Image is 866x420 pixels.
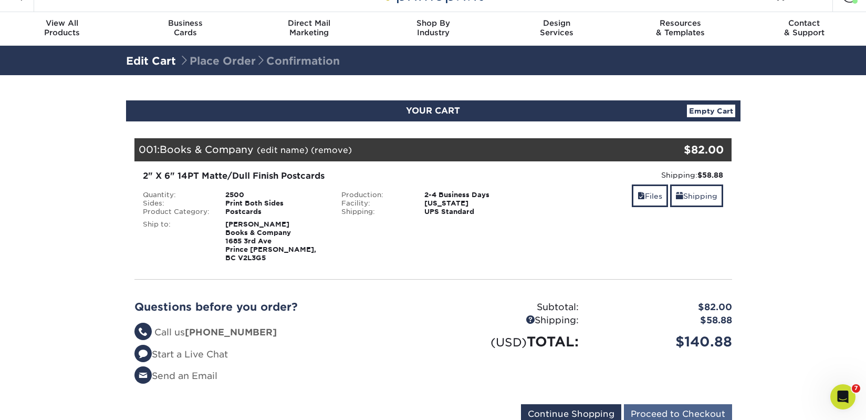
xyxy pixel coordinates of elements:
[160,144,254,155] span: Books & Company
[135,220,218,262] div: Ship to:
[311,145,352,155] a: (remove)
[247,18,371,28] span: Direct Mail
[371,18,495,28] span: Shop By
[134,138,632,161] div: 001:
[134,301,425,313] h2: Questions before you order?
[416,208,533,216] div: UPS Standard
[687,105,735,117] a: Empty Cart
[852,384,860,393] span: 7
[126,55,176,67] a: Edit Cart
[540,170,724,180] div: Shipping:
[333,199,416,208] div: Facility:
[619,18,743,37] div: & Templates
[587,301,740,314] div: $82.00
[416,191,533,199] div: 2-4 Business Days
[830,384,855,409] iframe: Intercom live chat
[416,199,533,208] div: [US_STATE]
[495,18,619,37] div: Services
[433,314,587,327] div: Shipping:
[135,191,218,199] div: Quantity:
[247,18,371,37] div: Marketing
[134,371,217,381] a: Send an Email
[124,18,248,37] div: Cards
[134,349,228,360] a: Start a Live Chat
[495,18,619,28] span: Design
[333,191,416,199] div: Production:
[3,388,89,416] iframe: Google Customer Reviews
[217,191,333,199] div: 2500
[742,18,866,37] div: & Support
[143,170,525,182] div: 2" X 6" 14PT Matte/Dull Finish Postcards
[433,301,587,314] div: Subtotal:
[619,12,743,46] a: Resources& Templates
[742,18,866,28] span: Contact
[134,326,425,340] li: Call us
[217,199,333,208] div: Print Both Sides
[742,12,866,46] a: Contact& Support
[587,314,740,327] div: $58.88
[371,12,495,46] a: Shop ByIndustry
[638,192,645,200] span: files
[491,335,527,349] small: (USD)
[697,171,723,179] strong: $58.88
[135,199,218,208] div: Sides:
[217,208,333,216] div: Postcards
[124,18,248,28] span: Business
[124,12,248,46] a: BusinessCards
[185,327,277,337] strong: [PHONE_NUMBER]
[179,55,340,67] span: Place Order Confirmation
[371,18,495,37] div: Industry
[225,220,316,262] strong: [PERSON_NAME] Books & Company 1685 3rd Ave Prince [PERSON_NAME], BC V2L3G5
[135,208,218,216] div: Product Category:
[257,145,308,155] a: (edit name)
[495,12,619,46] a: DesignServices
[670,185,723,207] a: Shipping
[632,142,724,158] div: $82.00
[676,192,683,200] span: shipping
[619,18,743,28] span: Resources
[406,106,460,116] span: YOUR CART
[433,332,587,352] div: TOTAL:
[587,332,740,352] div: $140.88
[247,12,371,46] a: Direct MailMarketing
[333,208,416,216] div: Shipping:
[632,185,668,207] a: Files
